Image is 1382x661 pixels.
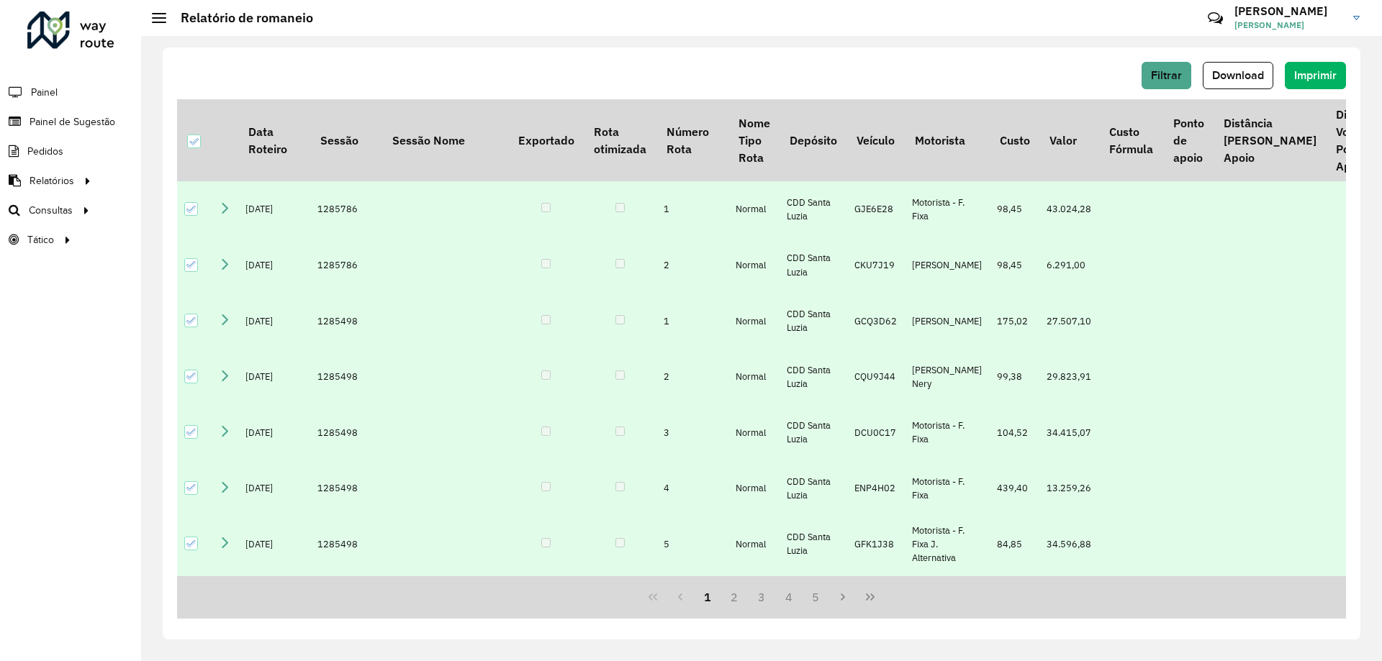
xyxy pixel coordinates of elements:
[847,99,905,181] th: Veículo
[780,99,846,181] th: Depósito
[694,583,721,611] button: 1
[30,173,74,188] span: Relatórios
[728,405,780,461] td: Normal
[847,349,905,405] td: CQU9J44
[728,237,780,293] td: Normal
[905,516,990,573] td: Motorista - F. Fixa J. Alternativa
[29,203,73,218] span: Consultas
[1200,3,1231,34] a: Contato Rápido
[584,99,656,181] th: Rota otimizada
[780,572,846,642] td: CDD Santa Luzia
[1234,19,1342,32] span: [PERSON_NAME]
[310,349,382,405] td: 1285498
[238,516,310,573] td: [DATE]
[780,516,846,573] td: CDD Santa Luzia
[31,85,58,100] span: Painel
[382,99,508,181] th: Sessão Nome
[728,516,780,573] td: Normal
[728,572,780,642] td: Normal
[780,349,846,405] td: CDD Santa Luzia
[1039,99,1099,181] th: Valor
[310,237,382,293] td: 1285786
[990,516,1039,573] td: 84,85
[238,237,310,293] td: [DATE]
[1203,62,1273,89] button: Download
[1039,516,1099,573] td: 34.596,88
[310,572,382,642] td: 1285498
[829,583,857,611] button: Next Page
[310,405,382,461] td: 1285498
[728,349,780,405] td: Normal
[310,181,382,237] td: 1285786
[721,583,748,611] button: 2
[780,181,846,237] td: CDD Santa Luzia
[238,405,310,461] td: [DATE]
[905,572,990,642] td: Motorista - F. Fixa
[780,293,846,349] td: CDD Santa Luzia
[656,181,728,237] td: 1
[775,583,803,611] button: 4
[656,460,728,516] td: 4
[990,293,1039,349] td: 175,02
[780,237,846,293] td: CDD Santa Luzia
[1099,99,1162,181] th: Custo Fórmula
[990,99,1039,181] th: Custo
[1039,572,1099,642] td: 10.554,08
[780,460,846,516] td: CDD Santa Luzia
[728,293,780,349] td: Normal
[1039,237,1099,293] td: 6.291,00
[803,583,830,611] button: 5
[1285,62,1346,89] button: Imprimir
[990,572,1039,642] td: 469,88
[1234,4,1342,18] h3: [PERSON_NAME]
[656,349,728,405] td: 2
[847,293,905,349] td: GCQ3D62
[847,460,905,516] td: ENP4H02
[1151,69,1182,81] span: Filtrar
[1039,405,1099,461] td: 34.415,07
[1039,181,1099,237] td: 43.024,28
[847,405,905,461] td: DCU0C17
[990,405,1039,461] td: 104,52
[310,516,382,573] td: 1285498
[656,237,728,293] td: 2
[748,583,775,611] button: 3
[905,293,990,349] td: [PERSON_NAME]
[847,572,905,642] td: CAX4B76
[857,583,884,611] button: Last Page
[728,99,780,181] th: Nome Tipo Rota
[905,237,990,293] td: [PERSON_NAME]
[27,144,63,159] span: Pedidos
[656,99,728,181] th: Número Rota
[238,460,310,516] td: [DATE]
[27,232,54,247] span: Tático
[656,293,728,349] td: 1
[1163,99,1214,181] th: Ponto de apoio
[728,181,780,237] td: Normal
[990,460,1039,516] td: 439,40
[656,405,728,461] td: 3
[905,99,990,181] th: Motorista
[656,516,728,573] td: 5
[238,293,310,349] td: [DATE]
[905,181,990,237] td: Motorista - F. Fixa
[1214,99,1326,181] th: Distância [PERSON_NAME] Apoio
[905,405,990,461] td: Motorista - F. Fixa
[1142,62,1191,89] button: Filtrar
[847,181,905,237] td: GJE6E28
[30,114,115,129] span: Painel de Sugestão
[310,293,382,349] td: 1285498
[847,516,905,573] td: GFK1J38
[780,405,846,461] td: CDD Santa Luzia
[1039,349,1099,405] td: 29.823,91
[728,460,780,516] td: Normal
[905,460,990,516] td: Motorista - F. Fixa
[508,99,584,181] th: Exportado
[310,99,382,181] th: Sessão
[1039,460,1099,516] td: 13.259,26
[990,237,1039,293] td: 98,45
[238,349,310,405] td: [DATE]
[238,181,310,237] td: [DATE]
[238,99,310,181] th: Data Roteiro
[238,572,310,642] td: [DATE]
